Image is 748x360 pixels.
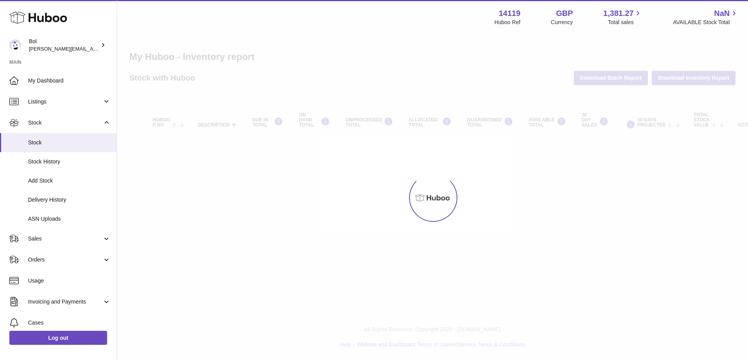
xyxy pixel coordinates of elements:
[603,8,634,19] span: 1,381.27
[9,39,21,51] img: Scott.Sutcliffe@bolfoods.com
[551,19,573,26] div: Currency
[28,298,102,306] span: Invoicing and Payments
[673,19,739,26] span: AVAILABLE Stock Total
[673,8,739,26] a: NaN AVAILABLE Stock Total
[28,77,111,84] span: My Dashboard
[494,19,520,26] div: Huboo Ref
[28,98,102,105] span: Listings
[28,177,111,184] span: Add Stock
[499,8,520,19] strong: 14119
[28,319,111,327] span: Cases
[28,158,111,165] span: Stock History
[28,196,111,204] span: Delivery History
[29,38,99,53] div: Bol
[28,256,102,263] span: Orders
[28,139,111,146] span: Stock
[28,215,111,223] span: ASN Uploads
[29,46,198,52] span: [PERSON_NAME][EMAIL_ADDRESS][PERSON_NAME][DOMAIN_NAME]
[608,19,642,26] span: Total sales
[28,277,111,284] span: Usage
[714,8,730,19] span: NaN
[28,119,102,126] span: Stock
[28,235,102,242] span: Sales
[603,8,643,26] a: 1,381.27 Total sales
[9,331,107,345] a: Log out
[556,8,573,19] strong: GBP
